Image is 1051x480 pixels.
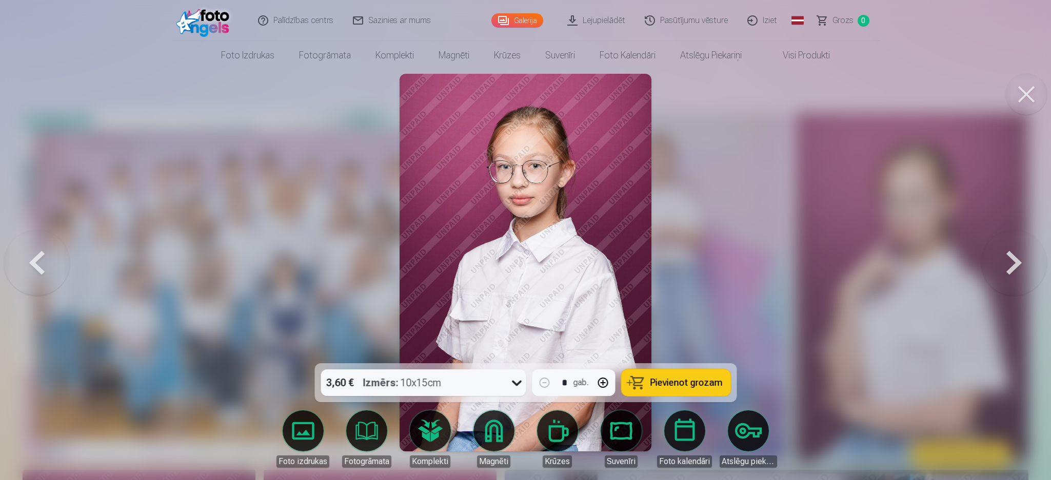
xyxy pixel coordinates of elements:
[465,410,523,468] a: Magnēti
[656,410,713,468] a: Foto kalendāri
[274,410,332,468] a: Foto izdrukas
[482,41,533,70] a: Krūzes
[720,455,777,468] div: Atslēgu piekariņi
[668,41,754,70] a: Atslēgu piekariņi
[858,15,869,27] span: 0
[176,4,235,37] img: /fa1
[363,375,398,390] strong: Izmērs :
[543,455,572,468] div: Krūzes
[276,455,329,468] div: Foto izdrukas
[754,41,842,70] a: Visi produkti
[605,455,638,468] div: Suvenīri
[529,410,586,468] a: Krūzes
[657,455,712,468] div: Foto kalendāri
[209,41,287,70] a: Foto izdrukas
[321,369,359,396] div: 3,60 €
[287,41,363,70] a: Fotogrāmata
[426,41,482,70] a: Magnēti
[363,369,441,396] div: 10x15cm
[621,369,730,396] button: Pievienot grozam
[832,14,854,27] span: Grozs
[338,410,395,468] a: Fotogrāmata
[720,410,777,468] a: Atslēgu piekariņi
[363,41,426,70] a: Komplekti
[342,455,391,468] div: Fotogrāmata
[573,377,588,389] div: gab.
[587,41,668,70] a: Foto kalendāri
[650,378,722,387] span: Pievienot grozam
[533,41,587,70] a: Suvenīri
[477,455,510,468] div: Magnēti
[592,410,650,468] a: Suvenīri
[410,455,450,468] div: Komplekti
[402,410,459,468] a: Komplekti
[491,13,543,28] a: Galerija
